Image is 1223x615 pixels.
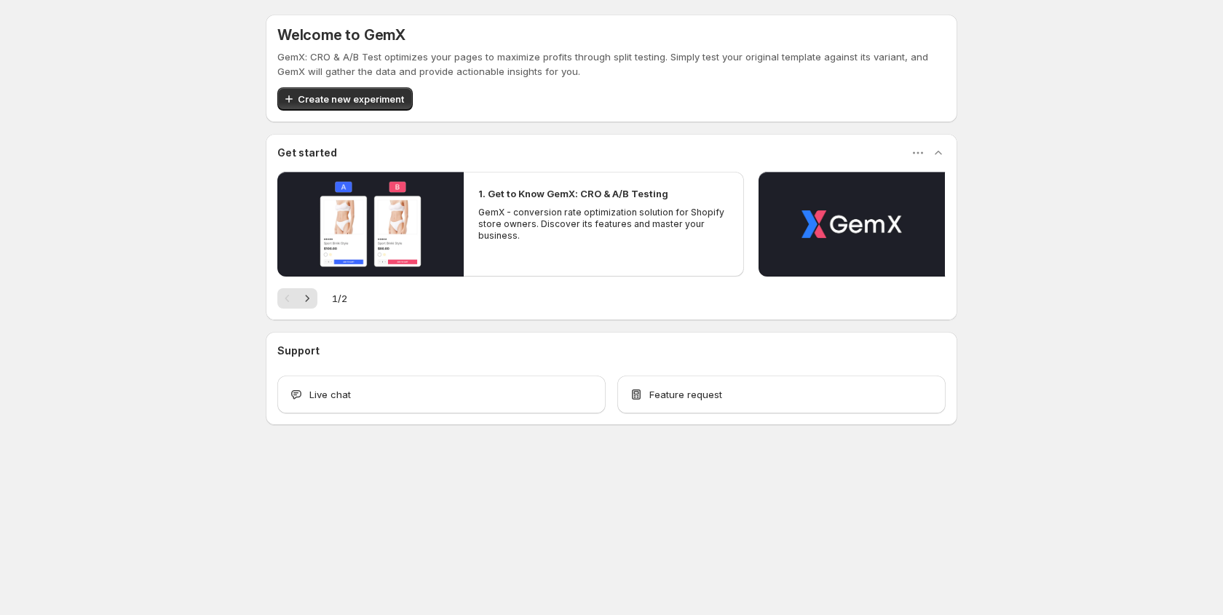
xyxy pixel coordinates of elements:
h3: Support [277,344,320,358]
h2: 1. Get to Know GemX: CRO & A/B Testing [478,186,668,201]
h3: Get started [277,146,337,160]
nav: Pagination [277,288,317,309]
p: GemX: CRO & A/B Test optimizes your pages to maximize profits through split testing. Simply test ... [277,49,946,79]
p: GemX - conversion rate optimization solution for Shopify store owners. Discover its features and ... [478,207,729,242]
button: Play video [277,172,464,277]
span: 1 / 2 [332,291,347,306]
span: Create new experiment [298,92,404,106]
span: Live chat [309,387,351,402]
h5: Welcome to GemX [277,26,405,44]
button: Play video [759,172,945,277]
button: Next [297,288,317,309]
button: Create new experiment [277,87,413,111]
span: Feature request [649,387,722,402]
